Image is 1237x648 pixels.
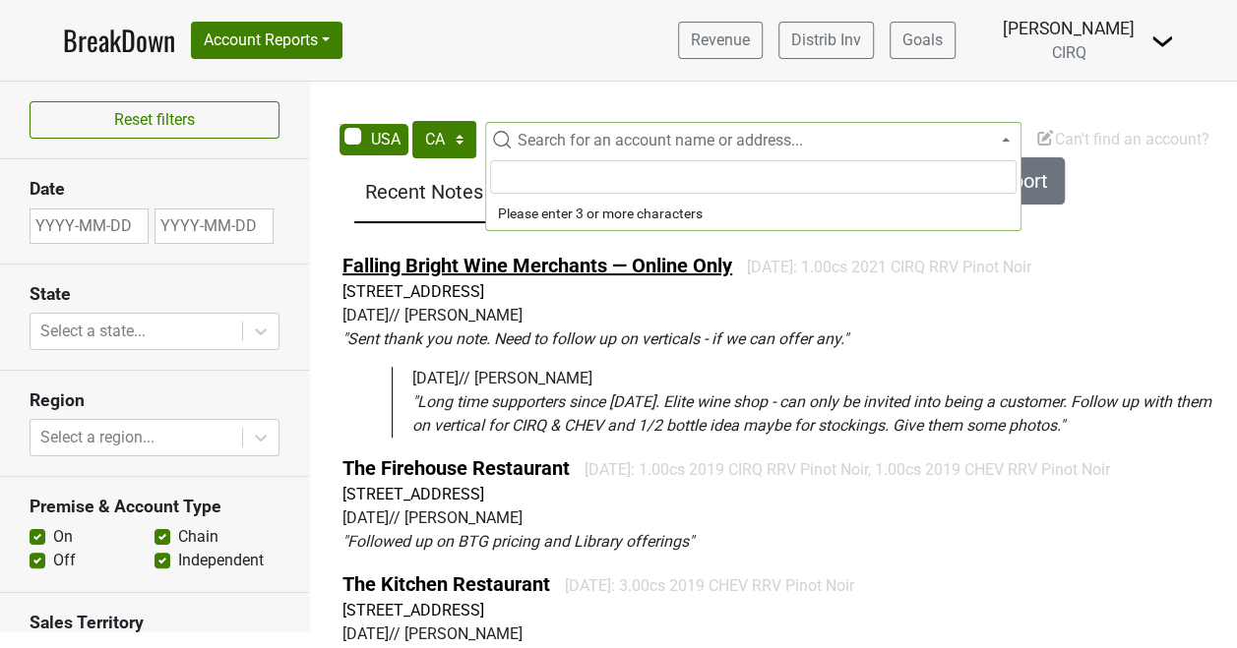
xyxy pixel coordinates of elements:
img: Edit [1035,128,1055,147]
div: [DATE] // [PERSON_NAME] [342,506,1229,530]
div: [DATE] // [PERSON_NAME] [342,622,1229,646]
em: " Sent thank you note. Need to follow up on verticals - if we can offer any. " [342,329,848,348]
input: YYYY-MM-DD [155,208,274,244]
div: [DATE] // [PERSON_NAME] [342,304,1229,327]
a: Revenue [678,22,763,59]
a: Falling Bright Wine Merchants — Online Only [342,254,732,277]
em: " Long time supporters since [DATE]. Elite wine shop - can only be invited into being a customer.... [412,392,1211,435]
span: CIRQ [1052,43,1086,62]
a: BreakDown [63,20,175,61]
span: [DATE]: 3.00cs 2019 CHEV RRV Pinot Noir [565,576,854,595]
input: YYYY-MM-DD [30,208,149,244]
h3: Premise & Account Type [30,497,279,517]
label: Independent [178,549,264,572]
h3: Region [30,390,279,411]
span: [DATE]: 1.00cs 2019 CIRQ RRV Pinot Noir, 1.00cs 2019 CHEV RRV Pinot Noir [585,460,1110,479]
a: The Kitchen Restaurant [342,572,550,596]
a: [STREET_ADDRESS] [342,282,484,301]
a: [STREET_ADDRESS] [342,601,484,619]
a: [STREET_ADDRESS] [342,485,484,503]
label: Off [53,549,76,572]
a: Goals [890,22,956,59]
label: Chain [178,525,218,549]
span: Can't find an account? [1035,130,1209,148]
button: Account Reports [191,22,342,59]
img: Dropdown Menu [1150,29,1174,53]
a: The Firehouse Restaurant [342,456,570,480]
li: Please enter 3 or more characters [486,198,1021,230]
label: On [53,525,73,549]
button: Reset filters [30,101,279,139]
em: " Followed up on BTG pricing and Library offerings " [342,532,694,551]
h5: Recent Notes [364,180,484,204]
div: [DATE] // [PERSON_NAME] [412,367,1229,390]
span: [DATE]: 1.00cs 2021 CIRQ RRV Pinot Noir [747,258,1031,276]
span: Search for an account name or address... [518,131,803,149]
h3: State [30,284,279,305]
h3: Sales Territory [30,613,279,633]
h3: Date [30,179,279,200]
a: Distrib Inv [778,22,874,59]
div: [PERSON_NAME] [1003,16,1135,41]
